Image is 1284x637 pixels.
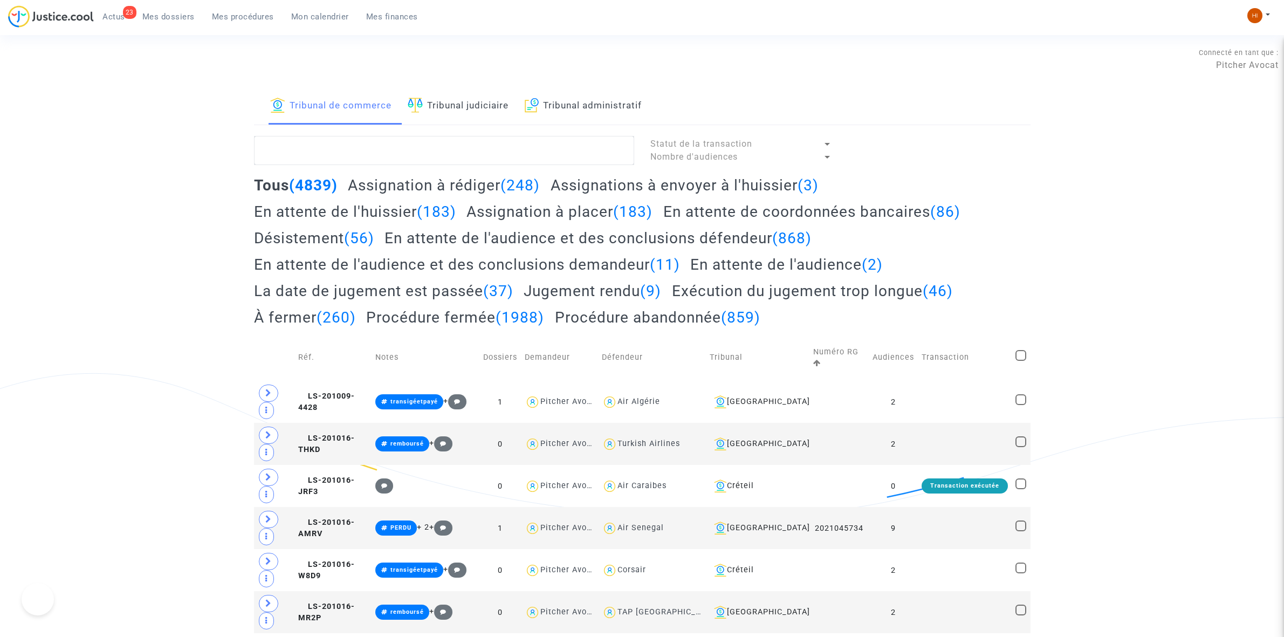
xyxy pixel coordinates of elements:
span: PERDU [390,524,411,531]
div: Pitcher Avocat [540,565,600,574]
img: icon-banque.svg [714,564,727,577]
span: remboursé [390,440,424,447]
span: (260) [317,309,356,326]
span: Connecté en tant que : [1199,49,1279,57]
h2: En attente de l'audience et des conclusions demandeur [254,255,680,274]
img: icon-banque.svg [714,480,727,492]
a: Mon calendrier [283,9,358,25]
a: 23Actus [94,9,134,25]
td: 2 [869,423,918,465]
a: Mes dossiers [134,9,203,25]
span: (183) [613,203,653,221]
img: jc-logo.svg [8,5,94,28]
img: icon-banque.svg [714,522,727,535]
h2: Tous [254,176,338,195]
span: (183) [417,203,456,221]
td: Audiences [869,334,918,381]
span: LS-201016-JRF3 [298,476,355,497]
td: 0 [479,591,521,633]
td: 2 [869,549,918,591]
td: 2 [869,591,918,633]
h2: Désistement [254,229,374,248]
div: TAP [GEOGRAPHIC_DATA] [617,607,719,617]
img: icon-user.svg [602,520,617,536]
div: [GEOGRAPHIC_DATA] [710,606,806,619]
img: icon-user.svg [602,563,617,578]
div: [GEOGRAPHIC_DATA] [710,437,806,450]
span: remboursé [390,608,424,615]
span: (2) [862,256,883,273]
span: (3) [798,176,819,194]
div: Corsair [617,565,646,574]
h2: En attente de l'audience [690,255,883,274]
h2: Jugement rendu [524,282,661,300]
h2: La date de jugement est passée [254,282,513,300]
span: Mes finances [366,12,418,22]
h2: En attente de l'huissier [254,202,456,221]
h2: Exécution du jugement trop longue [672,282,953,300]
a: Tribunal administratif [525,88,642,125]
td: Défendeur [598,334,706,381]
span: (9) [640,282,661,300]
img: icon-user.svg [602,394,617,410]
td: Transaction [918,334,1012,381]
div: Transaction exécutée [922,478,1008,494]
div: [GEOGRAPHIC_DATA] [710,522,806,535]
div: Créteil [710,564,806,577]
img: icon-archive.svg [525,98,539,113]
img: icon-user.svg [602,478,617,494]
div: Turkish Airlines [617,439,680,448]
img: icon-banque.svg [714,606,727,619]
img: icon-user.svg [525,520,540,536]
span: + 2 [417,523,429,532]
td: 1 [479,381,521,423]
div: 23 [123,6,136,19]
span: + [443,396,466,406]
span: (86) [930,203,960,221]
span: transigéetpayé [390,566,438,573]
td: 1 [479,507,521,549]
span: (4839) [289,176,338,194]
span: (37) [483,282,513,300]
img: icon-banque.svg [714,395,727,408]
h2: En attente de coordonnées bancaires [663,202,960,221]
span: LS-201016-AMRV [298,518,355,539]
td: 2 [869,381,918,423]
span: LS-201016-MR2P [298,602,355,623]
span: + [429,607,452,616]
span: transigéetpayé [390,398,438,405]
img: icon-user.svg [525,394,540,410]
div: Air Caraibes [617,481,667,490]
iframe: Help Scout Beacon - Open [22,583,54,615]
img: icon-user.svg [525,563,540,578]
a: Tribunal de commerce [270,88,392,125]
td: 9 [869,507,918,549]
td: Numéro RG [809,334,869,381]
span: (868) [772,229,812,247]
td: Dossiers [479,334,521,381]
td: Notes [372,334,479,381]
td: 0 [869,465,918,507]
td: Demandeur [521,334,598,381]
a: Mes procédures [203,9,283,25]
td: 0 [479,549,521,591]
span: LS-201016-THKD [298,434,355,455]
span: + [443,565,466,574]
span: + [429,523,452,532]
span: Statut de la transaction [650,139,752,149]
img: icon-user.svg [602,436,617,452]
td: Tribunal [706,334,809,381]
img: fc99b196863ffcca57bb8fe2645aafd9 [1247,8,1262,23]
div: Air Algérie [617,397,660,406]
span: LS-201016-W8D9 [298,560,355,581]
img: icon-user.svg [602,605,617,620]
span: (11) [650,256,680,273]
span: Actus [102,12,125,22]
span: Mon calendrier [291,12,349,22]
a: Mes finances [358,9,427,25]
div: Pitcher Avocat [540,523,600,532]
img: icon-user.svg [525,478,540,494]
td: 0 [479,423,521,465]
span: (859) [721,309,760,326]
div: Créteil [710,480,806,492]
